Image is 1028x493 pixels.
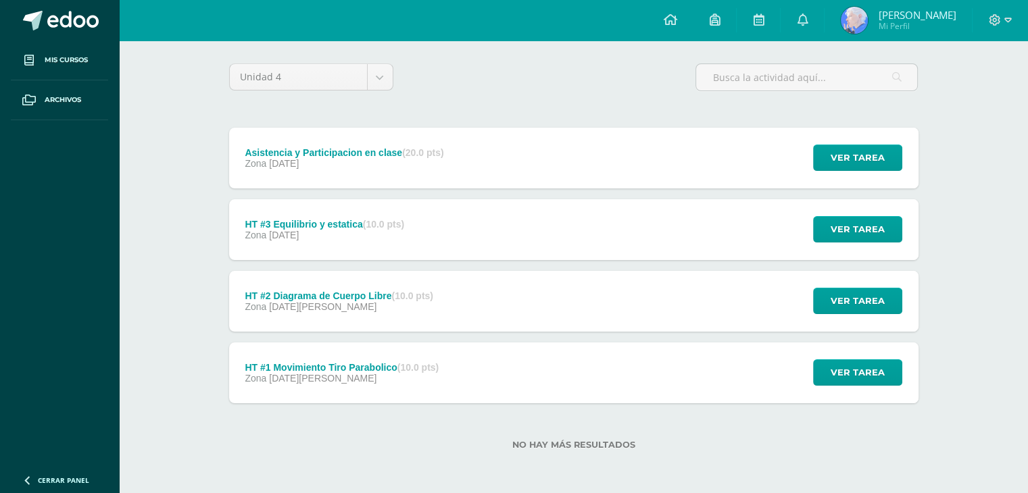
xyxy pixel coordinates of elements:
[245,290,433,301] div: HT #2 Diagrama de Cuerpo Libre
[402,147,443,158] strong: (20.0 pts)
[229,440,919,450] label: No hay más resultados
[397,362,439,373] strong: (10.0 pts)
[831,360,885,385] span: Ver tarea
[11,80,108,120] a: Archivos
[245,301,266,312] span: Zona
[245,219,404,230] div: HT #3 Equilibrio y estatica
[813,216,902,242] button: Ver tarea
[38,475,89,485] span: Cerrar panel
[240,64,357,90] span: Unidad 4
[878,8,956,22] span: [PERSON_NAME]
[245,158,266,169] span: Zona
[45,95,81,105] span: Archivos
[878,20,956,32] span: Mi Perfil
[245,362,439,373] div: HT #1 Movimiento Tiro Parabolico
[45,55,88,66] span: Mis cursos
[831,145,885,170] span: Ver tarea
[269,373,376,384] span: [DATE][PERSON_NAME]
[841,7,868,34] img: 282ba9583256deaca2d0f16d00bd7113.png
[269,158,299,169] span: [DATE]
[391,290,433,301] strong: (10.0 pts)
[363,219,404,230] strong: (10.0 pts)
[831,217,885,242] span: Ver tarea
[245,373,266,384] span: Zona
[696,64,917,90] input: Busca la actividad aquí...
[813,288,902,314] button: Ver tarea
[11,41,108,80] a: Mis cursos
[831,288,885,313] span: Ver tarea
[269,301,376,312] span: [DATE][PERSON_NAME]
[230,64,393,90] a: Unidad 4
[245,230,266,240] span: Zona
[269,230,299,240] span: [DATE]
[245,147,443,158] div: Asistencia y Participacion en clase
[813,145,902,171] button: Ver tarea
[813,359,902,386] button: Ver tarea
